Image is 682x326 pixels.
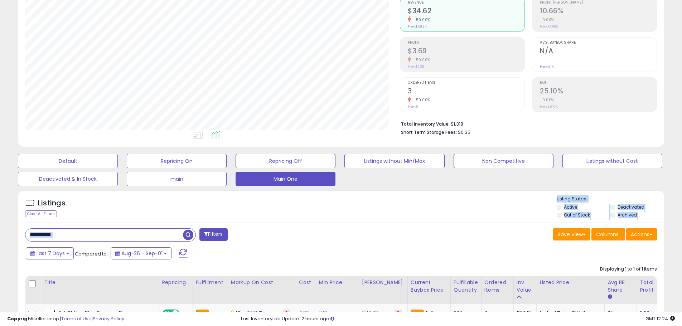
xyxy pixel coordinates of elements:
div: Clear All Filters [25,210,57,217]
button: Filters [199,228,227,241]
th: The percentage added to the cost of goods (COGS) that forms the calculator for Min & Max prices. [228,276,296,304]
h2: $3.69 [408,47,524,57]
button: Main One [236,172,335,186]
span: Ordered Items [408,81,524,85]
button: Deactivated & In Stock [18,172,118,186]
button: Repricing Off [236,154,335,168]
div: Current Buybox Price [411,279,448,294]
div: Title [44,279,156,286]
label: Active [564,204,577,210]
span: Aug-26 - Sep-01 [121,250,163,257]
div: Ordered Items [484,279,511,294]
small: Prev: 6 [408,104,418,109]
div: Displaying 1 to 1 of 1 items [600,266,657,273]
span: 2025-09-10 12:24 GMT [645,315,675,322]
div: Repricing [162,279,190,286]
li: $1,318 [401,119,652,128]
button: Default [18,154,118,168]
div: Avg BB Share [608,279,634,294]
button: Columns [591,228,625,240]
small: Prev: $69.24 [408,24,427,29]
div: Markup on Cost [231,279,293,286]
button: main [127,172,227,186]
small: Prev: $7.38 [408,64,424,69]
small: 0.00% [540,97,554,103]
h2: N/A [540,47,657,57]
small: -50.00% [411,17,430,23]
h2: 25.10% [540,87,657,97]
span: Profit [408,41,524,45]
div: Total Profit [640,279,666,294]
button: Aug-26 - Sep-01 [111,247,171,259]
div: [PERSON_NAME] [362,279,405,286]
div: seller snap | | [7,316,124,322]
span: ROI [540,81,657,85]
span: Columns [596,231,619,238]
small: Avg BB Share. [608,294,612,300]
b: Total Inventory Value: [401,121,450,127]
label: Deactivated [618,204,644,210]
div: Listed Price [540,279,601,286]
small: Prev: N/A [540,64,554,69]
h2: 10.66% [540,7,657,16]
b: Short Term Storage Fees: [401,129,457,135]
span: Compared to: [75,250,108,257]
label: Out of Stock [564,212,590,218]
div: Min Price [319,279,356,286]
span: Avg. Buybox Share [540,41,657,45]
button: Last 7 Days [26,247,74,259]
small: 0.00% [540,17,554,23]
div: Fulfillable Quantity [454,279,478,294]
h2: $34.62 [408,7,524,16]
strong: Copyright [7,315,33,322]
small: -50.00% [411,97,430,103]
h5: Listings [38,198,66,208]
button: Save View [553,228,590,240]
p: Listing States: [557,196,664,203]
a: Terms of Use [61,315,92,322]
small: -50.00% [411,57,430,63]
span: Last 7 Days [37,250,65,257]
span: Revenue [408,1,524,5]
button: Repricing On [127,154,227,168]
h2: 3 [408,87,524,97]
div: Last InventoryLab Update: 2 hours ago. [241,316,675,322]
button: Actions [626,228,657,240]
span: Profit [PERSON_NAME] [540,1,657,5]
button: Non Competitive [454,154,553,168]
span: $0.35 [458,129,470,136]
div: Fulfillment [196,279,225,286]
button: Listings without Cost [562,154,662,168]
button: Listings without Min/Max [344,154,444,168]
small: Prev: 25.10% [540,104,558,109]
div: Cost [299,279,313,286]
div: Inv. value [517,279,533,294]
small: Prev: 10.66% [540,24,558,29]
a: Privacy Policy [93,315,124,322]
label: Archived [618,212,637,218]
